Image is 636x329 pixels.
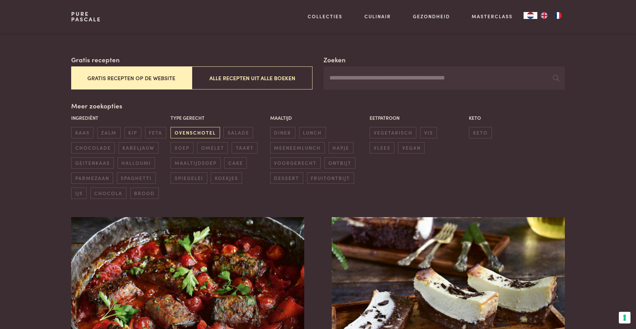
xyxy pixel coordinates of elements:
[325,157,355,169] span: ontbijt
[270,157,321,169] span: voorgerecht
[469,114,565,121] p: Keto
[308,13,342,20] a: Collecties
[71,127,94,138] span: kaas
[171,114,266,121] p: Type gerecht
[97,127,121,138] span: zalm
[124,127,141,138] span: kip
[117,172,156,184] span: spaghetti
[370,142,394,153] span: vlees
[370,114,465,121] p: Eetpatroon
[619,312,630,323] button: Uw voorkeuren voor toestemming voor trackingtechnologieën
[90,188,127,199] span: chocola
[118,157,155,169] span: halloumi
[71,66,192,89] button: Gratis recepten op de website
[71,11,101,22] a: PurePascale
[71,142,115,153] span: chocolade
[398,142,425,153] span: vegan
[524,12,537,19] div: Language
[537,12,551,19] a: EN
[145,127,166,138] span: feta
[71,172,113,184] span: parmezaan
[71,55,120,65] label: Gratis recepten
[307,172,354,184] span: fruitontbijt
[472,13,513,20] a: Masterclass
[211,172,242,184] span: koekjes
[324,55,346,65] label: Zoeken
[192,66,312,89] button: Alle recepten uit alle boeken
[364,13,391,20] a: Culinair
[537,12,565,19] ul: Language list
[71,114,167,121] p: Ingrediënt
[551,12,565,19] a: FR
[171,142,193,153] span: soep
[197,142,228,153] span: omelet
[119,142,158,153] span: kabeljauw
[171,172,207,184] span: spiegelei
[224,157,247,169] span: cake
[370,127,416,138] span: vegetarisch
[524,12,537,19] a: NL
[171,157,220,169] span: maaltijdsoep
[71,188,87,199] span: ijs
[413,13,450,20] a: Gezondheid
[524,12,565,19] aside: Language selected: Nederlands
[171,127,220,138] span: ovenschotel
[223,127,253,138] span: salade
[270,114,366,121] p: Maaltijd
[270,127,295,138] span: diner
[420,127,437,138] span: vis
[232,142,257,153] span: taart
[130,188,159,199] span: brood
[469,127,492,138] span: keto
[270,142,325,153] span: meeneemlunch
[329,142,353,153] span: hapje
[71,157,114,169] span: geitenkaas
[270,172,303,184] span: dessert
[299,127,326,138] span: lunch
